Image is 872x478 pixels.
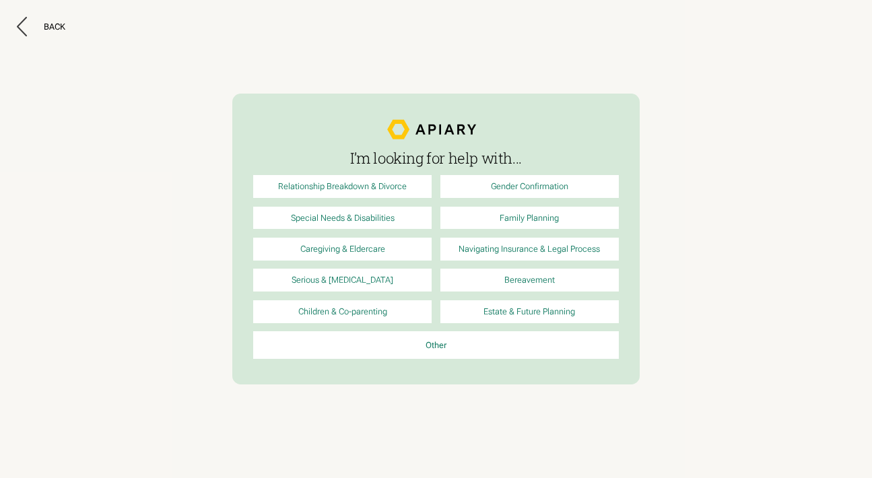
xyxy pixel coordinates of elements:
div: Back [44,22,65,32]
a: Caregiving & Eldercare [253,238,432,261]
a: Serious & [MEDICAL_DATA] [253,269,432,292]
a: Special Needs & Disabilities [253,207,432,230]
a: Other [253,331,619,359]
a: Family Planning [440,207,619,230]
a: Navigating Insurance & Legal Process [440,238,619,261]
a: Gender Confirmation [440,175,619,198]
a: Relationship Breakdown & Divorce [253,175,432,198]
a: Children & Co-parenting [253,300,432,323]
button: Back [17,17,65,36]
a: Bereavement [440,269,619,292]
a: Estate & Future Planning [440,300,619,323]
h3: I’m looking for help with... [253,150,619,166]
